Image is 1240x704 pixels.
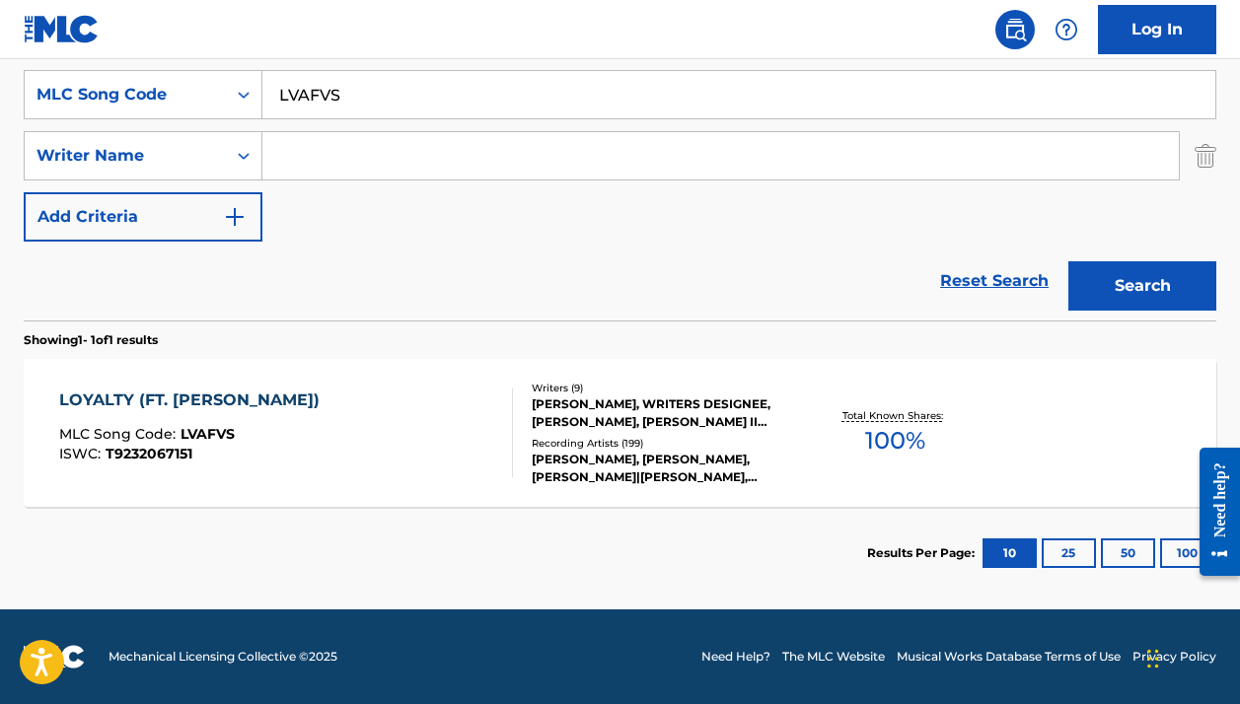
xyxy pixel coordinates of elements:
[1195,131,1216,180] img: Delete Criterion
[1141,609,1240,704] iframe: Chat Widget
[532,395,796,431] div: [PERSON_NAME], WRITERS DESIGNEE, [PERSON_NAME], [PERSON_NAME] II [PERSON_NAME] [PERSON_NAME], [PE...
[865,423,925,458] span: 100 %
[897,648,1121,666] a: Musical Works Database Terms of Use
[59,445,106,462] span: ISWC :
[842,408,948,423] p: Total Known Shares:
[36,83,214,106] div: MLC Song Code
[532,451,796,486] div: [PERSON_NAME], [PERSON_NAME], [PERSON_NAME]|[PERSON_NAME], [PERSON_NAME], [PERSON_NAME]
[1042,538,1096,568] button: 25
[223,205,247,229] img: 9d2ae6d4665cec9f34b9.svg
[532,381,796,395] div: Writers ( 9 )
[36,144,214,168] div: Writer Name
[532,436,796,451] div: Recording Artists ( 199 )
[930,259,1058,303] a: Reset Search
[1047,10,1086,49] div: Help
[701,648,770,666] a: Need Help?
[1185,428,1240,597] iframe: Resource Center
[1055,18,1078,41] img: help
[1003,18,1027,41] img: search
[181,425,235,443] span: LVAFVS
[1101,538,1155,568] button: 50
[59,425,181,443] span: MLC Song Code :
[59,388,329,412] div: LOYALTY (FT. [PERSON_NAME])
[24,331,158,349] p: Showing 1 - 1 of 1 results
[24,70,1216,320] form: Search Form
[24,645,85,669] img: logo
[1098,5,1216,54] a: Log In
[983,538,1037,568] button: 10
[867,544,980,562] p: Results Per Page:
[782,648,885,666] a: The MLC Website
[1132,648,1216,666] a: Privacy Policy
[1068,261,1216,311] button: Search
[1160,538,1214,568] button: 100
[24,359,1216,507] a: LOYALTY (FT. [PERSON_NAME])MLC Song Code:LVAFVSISWC:T9232067151Writers (9)[PERSON_NAME], WRITERS ...
[24,192,262,242] button: Add Criteria
[24,15,100,43] img: MLC Logo
[995,10,1035,49] a: Public Search
[109,648,337,666] span: Mechanical Licensing Collective © 2025
[106,445,192,462] span: T9232067151
[1147,629,1159,688] div: Drag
